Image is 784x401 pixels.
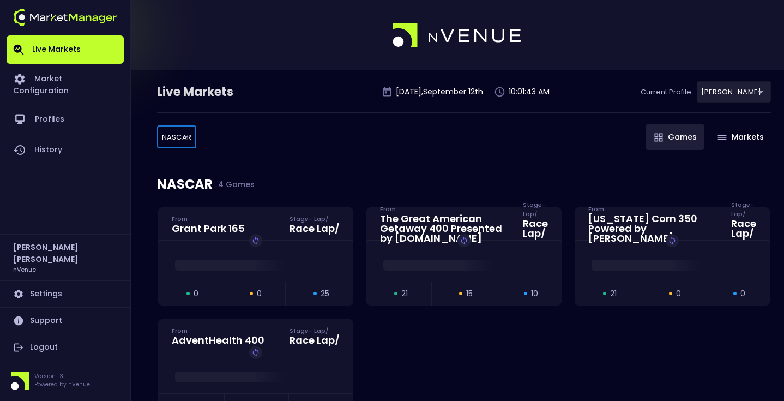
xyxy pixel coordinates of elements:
[157,83,290,101] div: Live Markets
[531,288,538,300] span: 10
[523,219,548,238] div: Race Lap /
[610,288,617,300] span: 21
[34,380,90,388] p: Powered by nVenue
[396,86,483,98] p: [DATE] , September 12 th
[401,288,408,300] span: 21
[7,308,124,334] a: Support
[290,214,340,223] div: Stage - Lap /
[7,64,124,104] a: Market Configuration
[172,224,245,234] div: Grant Park 165
[676,288,681,300] span: 0
[380,214,510,243] div: The Great American Getaway 400 Presented by [DOMAIN_NAME]
[731,219,756,238] div: Race Lap /
[740,288,745,300] span: 0
[7,334,124,361] a: Logout
[668,236,677,245] img: replayImg
[641,87,691,98] p: Current Profile
[13,265,36,273] h3: nVenue
[321,288,329,300] span: 25
[290,224,340,234] div: Race Lap /
[157,126,196,148] div: [PERSON_NAME]
[709,124,771,150] button: Markets
[509,86,550,98] p: 10:01:43 AM
[290,326,340,335] div: Stage - Lap /
[654,133,663,142] img: gameIcon
[290,336,340,345] div: Race Lap /
[7,35,124,64] a: Live Markets
[588,205,718,213] div: From
[251,236,260,245] img: replayImg
[646,124,704,150] button: Games
[466,288,473,300] span: 15
[523,210,548,218] div: Stage - Lap /
[13,241,117,265] h2: [PERSON_NAME] [PERSON_NAME]
[7,372,124,390] div: Version 1.31Powered by nVenue
[172,214,245,223] div: From
[172,336,264,345] div: AdventHealth 400
[7,281,124,307] a: Settings
[7,135,124,165] a: History
[194,288,198,300] span: 0
[172,326,264,335] div: From
[251,348,260,357] img: replayImg
[213,180,255,189] span: 4 Games
[257,288,262,300] span: 0
[731,210,756,218] div: Stage - Lap /
[7,104,124,135] a: Profiles
[157,161,771,207] div: NASCAR
[588,214,718,243] div: [US_STATE] Corn 350 Powered by [PERSON_NAME]
[380,205,510,213] div: From
[697,81,771,103] div: [PERSON_NAME]
[717,135,727,140] img: gameIcon
[13,9,117,26] img: logo
[34,372,90,380] p: Version 1.31
[460,236,468,245] img: replayImg
[393,23,522,48] img: logo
